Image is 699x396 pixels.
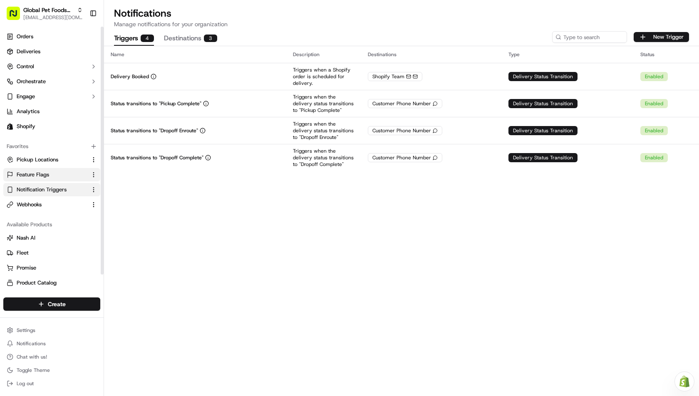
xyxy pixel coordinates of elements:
[634,32,689,42] button: New Trigger
[17,151,23,158] img: 1736555255976-a54dd68f-1ca7-489b-9aae-adbdc363a1c4
[141,82,151,92] button: Start new chat
[37,87,114,94] div: We're available if you need us!
[5,182,67,197] a: 📗Knowledge Base
[3,246,100,260] button: Fleet
[17,380,34,387] span: Log out
[368,99,442,108] div: Customer Phone Number
[17,129,23,136] img: 1736555255976-a54dd68f-1ca7-489b-9aae-adbdc363a1c4
[3,297,100,311] button: Create
[8,33,151,46] p: Welcome 👋
[69,151,72,158] span: •
[17,79,32,94] img: 4281594248423_2fcf9dad9f2a874258b8_72.png
[17,33,33,40] span: Orders
[293,67,354,87] p: Triggers when a Shopify order is scheduled for delivery.
[23,14,83,21] button: [EMAIL_ADDRESS][DOMAIN_NAME]
[114,32,154,46] button: Triggers
[7,156,87,163] a: Pickup Locations
[640,153,668,162] div: Enabled
[17,367,50,374] span: Toggle Theme
[3,351,100,363] button: Chat with us!
[508,126,578,135] div: Delivery Status Transition
[17,48,40,55] span: Deliveries
[7,249,97,257] a: Fleet
[293,121,354,141] p: Triggers when the delivery status transitions to "Dropoff Enroute"
[368,72,422,81] div: Shopify Team
[8,143,22,156] img: Lucas Ferreira
[3,261,100,275] button: Promise
[3,231,100,245] button: Nash AI
[3,75,100,88] button: Orchestrate
[111,127,198,134] p: Status transitions to "Dropoff Enroute"
[3,30,100,43] a: Orders
[7,123,13,130] img: Shopify logo
[67,182,137,197] a: 💻API Documentation
[3,140,100,153] div: Favorites
[3,90,100,103] button: Engage
[508,99,578,108] div: Delivery Status Transition
[17,186,64,194] span: Knowledge Base
[293,51,354,58] div: Description
[204,35,217,42] div: 3
[17,264,36,272] span: Promise
[8,8,25,25] img: Nash
[3,364,100,376] button: Toggle Theme
[3,168,100,181] button: Feature Flags
[17,171,49,178] span: Feature Flags
[7,171,87,178] a: Feature Flags
[8,186,15,193] div: 📗
[3,3,86,23] button: Global Pet Foods National[EMAIL_ADDRESS][DOMAIN_NAME]
[3,183,100,196] button: Notification Triggers
[8,108,56,114] div: Past conversations
[164,32,217,46] button: Destinations
[79,186,134,194] span: API Documentation
[17,156,58,163] span: Pickup Locations
[17,78,46,85] span: Orchestrate
[74,151,91,158] span: [DATE]
[17,354,47,360] span: Chat with us!
[17,123,35,130] span: Shopify
[129,106,151,116] button: See all
[3,45,100,58] a: Deliveries
[7,264,97,272] a: Promise
[3,105,100,118] a: Analytics
[17,327,35,334] span: Settings
[17,201,42,208] span: Webhooks
[27,129,45,135] span: [DATE]
[640,51,692,58] div: Status
[3,218,100,231] div: Available Products
[293,148,354,168] p: Triggers when the delivery status transitions to "Dropoff Complete"
[70,186,77,193] div: 💻
[7,279,97,287] a: Product Catalog
[3,198,100,211] button: Webhooks
[17,108,40,115] span: Analytics
[141,35,154,42] div: 4
[7,186,87,193] a: Notification Triggers
[3,60,100,73] button: Control
[368,126,442,135] div: Customer Phone Number
[111,154,203,161] p: Status transitions to "Dropoff Complete"
[3,338,100,349] button: Notifications
[552,31,627,43] input: Type to search
[3,120,100,133] a: Shopify
[508,153,578,162] div: Delivery Status Transition
[3,324,100,336] button: Settings
[23,6,74,14] button: Global Pet Foods National
[114,7,689,20] h1: Notifications
[48,300,66,308] span: Create
[640,99,668,108] div: Enabled
[114,20,689,28] p: Manage notifications for your organization
[111,73,149,80] p: Delivery Booked
[17,63,34,70] span: Control
[26,151,67,158] span: [PERSON_NAME]
[111,51,280,58] div: Name
[8,79,23,94] img: 1736555255976-a54dd68f-1ca7-489b-9aae-adbdc363a1c4
[17,249,29,257] span: Fleet
[17,279,57,287] span: Product Catalog
[37,79,136,87] div: Start new chat
[17,234,35,242] span: Nash AI
[7,234,97,242] a: Nash AI
[3,153,100,166] button: Pickup Locations
[368,51,495,58] div: Destinations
